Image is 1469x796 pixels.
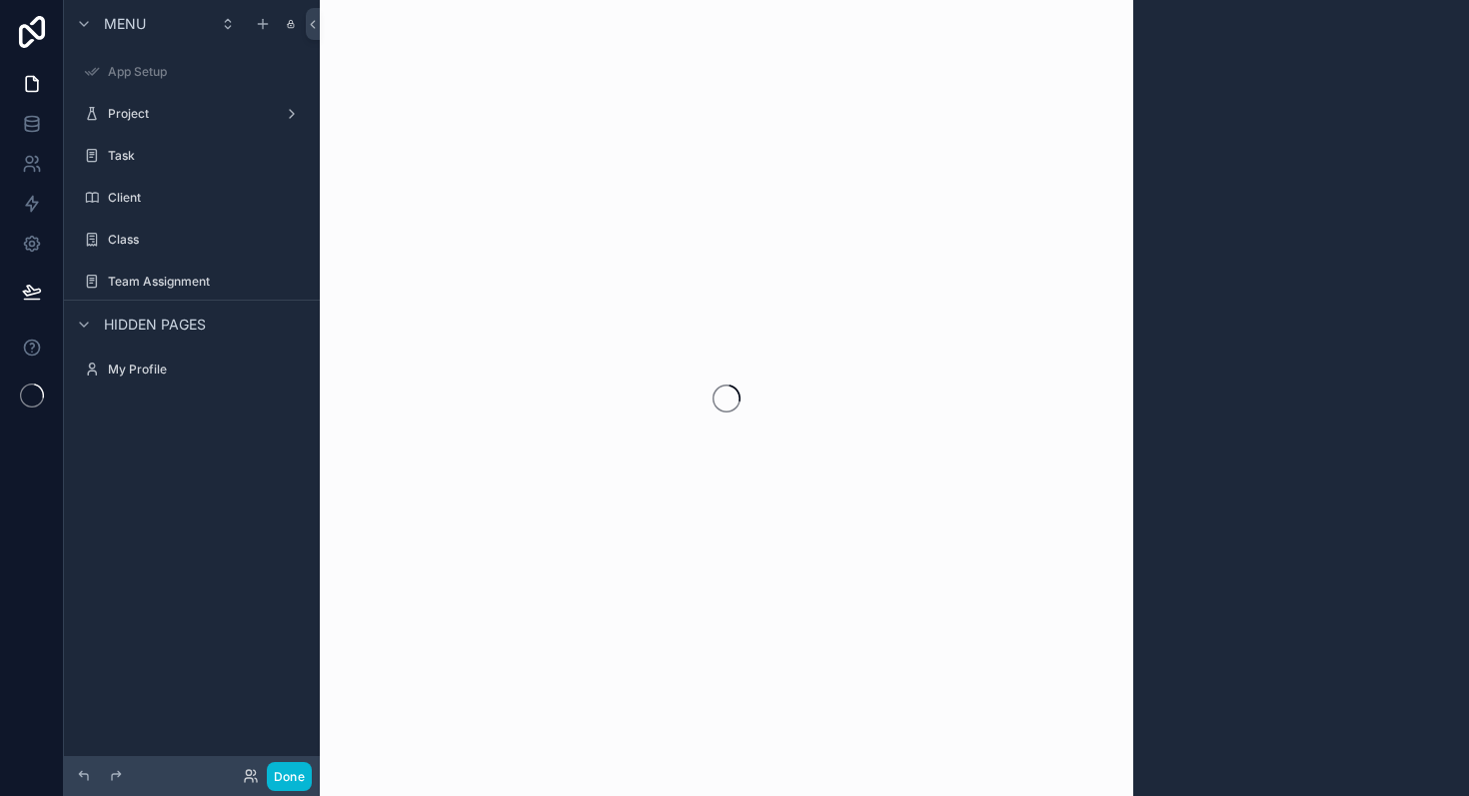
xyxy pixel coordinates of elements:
a: Project [76,98,308,130]
a: Client [76,182,308,214]
label: Class [108,232,304,248]
a: Class [76,224,308,256]
label: My Profile [108,362,304,378]
label: App Setup [108,64,304,80]
label: Client [108,190,304,206]
span: Hidden pages [104,315,206,335]
a: Task [76,140,308,172]
span: Menu [104,14,146,34]
label: Project [108,106,276,122]
a: App Setup [76,56,308,88]
a: My Profile [76,354,308,386]
label: Task [108,148,304,164]
button: Done [267,762,312,791]
label: Team Assignment [108,274,304,290]
a: Team Assignment [76,266,308,298]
